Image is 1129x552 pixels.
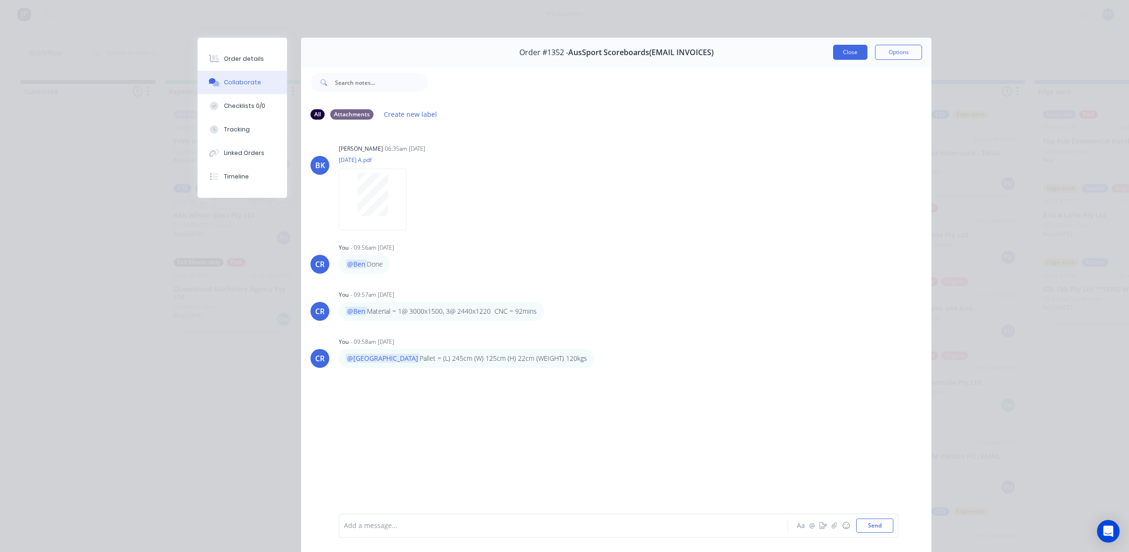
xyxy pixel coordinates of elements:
[350,244,394,252] div: - 09:56am [DATE]
[315,160,325,171] div: BK
[224,125,250,134] div: Tracking
[339,338,349,346] div: You
[315,259,325,270] div: CR
[346,260,383,269] p: Done
[224,102,265,110] div: Checklists 0/0
[339,244,349,252] div: You
[568,48,714,57] span: AusSport Scoreboards(EMAIL INVOICES)
[350,338,394,346] div: - 09:58am [DATE]
[346,354,420,363] span: @[GEOGRAPHIC_DATA]
[339,145,383,153] div: [PERSON_NAME]
[315,353,325,364] div: CR
[840,520,851,531] button: ☺
[224,78,261,87] div: Collaborate
[224,172,249,181] div: Timeline
[310,109,325,120] div: All
[795,520,806,531] button: Aa
[856,519,893,533] button: Send
[806,520,818,531] button: @
[379,108,442,121] button: Create new label
[339,156,416,164] p: [DATE] A.pdf
[385,145,425,153] div: 06:35am [DATE]
[315,306,325,317] div: CR
[833,45,867,60] button: Close
[330,109,374,120] div: Attachments
[335,73,428,92] input: Search notes...
[198,118,287,141] button: Tracking
[198,141,287,165] button: Linked Orders
[198,71,287,94] button: Collaborate
[346,260,367,268] span: @Ben
[198,165,287,188] button: Timeline
[346,307,367,316] span: @Ben
[350,291,394,299] div: - 09:57am [DATE]
[339,291,349,299] div: You
[346,307,537,316] p: Material = 1@ 3000x1500, 3@ 2440x1220 CNC = 92mins
[519,48,568,57] span: Order #1352 -
[224,55,264,63] div: Order details
[224,149,264,157] div: Linked Orders
[198,47,287,71] button: Order details
[1097,520,1120,543] div: Open Intercom Messenger
[875,45,922,60] button: Options
[198,94,287,118] button: Checklists 0/0
[346,354,587,363] p: Pallet = (L) 245cm (W) 125cm (H) 22cm (WEIGHT) 120kgs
